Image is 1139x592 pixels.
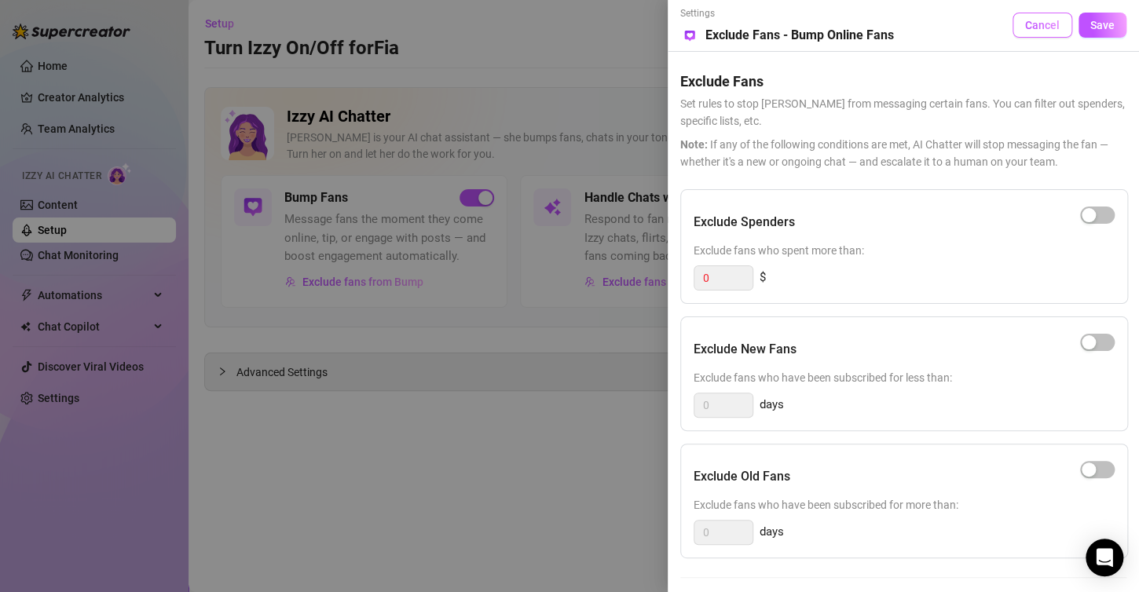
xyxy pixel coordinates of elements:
h5: Exclude Old Fans [694,467,790,486]
span: days [760,396,784,415]
span: Settings [680,6,894,21]
span: Exclude fans who have been subscribed for more than: [694,496,1115,513]
button: Cancel [1013,13,1072,38]
h5: Exclude Fans [680,71,1126,92]
span: Exclude fans who spent more than: [694,242,1115,259]
span: $ [760,269,766,287]
span: Save [1090,19,1115,31]
h5: Exclude Fans - Bump Online Fans [705,26,894,45]
span: Note: [680,138,708,151]
h5: Exclude Spenders [694,213,795,232]
span: Set rules to stop [PERSON_NAME] from messaging certain fans. You can filter out spenders, specifi... [680,95,1126,130]
span: days [760,523,784,542]
div: Open Intercom Messenger [1086,539,1123,576]
span: Exclude fans who have been subscribed for less than: [694,369,1115,386]
button: Save [1079,13,1126,38]
h5: Exclude New Fans [694,340,797,359]
span: Cancel [1025,19,1060,31]
span: If any of the following conditions are met, AI Chatter will stop messaging the fan — whether it's... [680,136,1126,170]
